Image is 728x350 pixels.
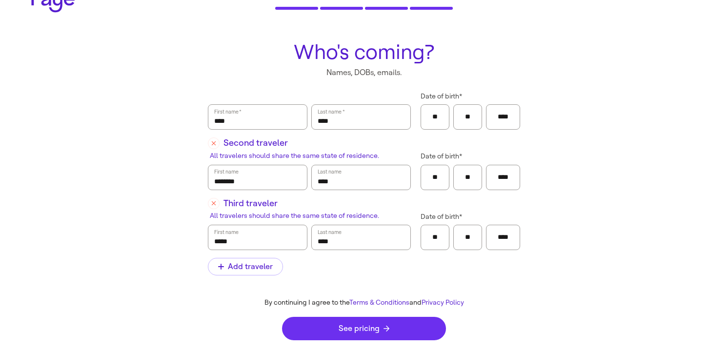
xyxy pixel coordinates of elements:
span: Date of birth * [421,213,462,221]
span: Date of birth * [421,92,462,101]
button: Second travelerAll travelers should share the same state of residence. [208,137,220,149]
input: Day [460,230,476,245]
label: First name [213,227,239,237]
button: Add traveler [208,258,283,275]
div: By continuing I agree to the and [200,299,528,307]
span: All travelers should share the same state of residence. [210,151,379,161]
button: Third travelerAll travelers should share the same state of residence. [208,198,220,210]
h1: Who's coming? [208,41,520,63]
span: Date of birth * [421,152,462,161]
input: Year [492,230,514,245]
span: Add traveler [218,263,273,271]
label: First name [213,167,239,176]
p: Names, DOBs, emails. [208,67,520,78]
a: Terms & Conditions [349,298,409,307]
input: Month [427,170,443,185]
input: Year [492,170,514,185]
label: Last name [317,227,343,237]
label: First name [213,107,242,117]
span: Second traveler [223,137,393,161]
input: Month [427,110,443,124]
span: All travelers should share the same state of residence. [210,211,379,221]
a: Privacy Policy [422,298,464,307]
input: Day [460,110,476,124]
span: See pricing [339,325,389,332]
span: Third traveler [223,198,393,221]
input: Day [460,170,476,185]
input: Year [492,110,514,124]
label: Last name [317,107,345,117]
input: Month [427,230,443,245]
label: Last name [317,167,343,176]
button: See pricing [282,317,446,340]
